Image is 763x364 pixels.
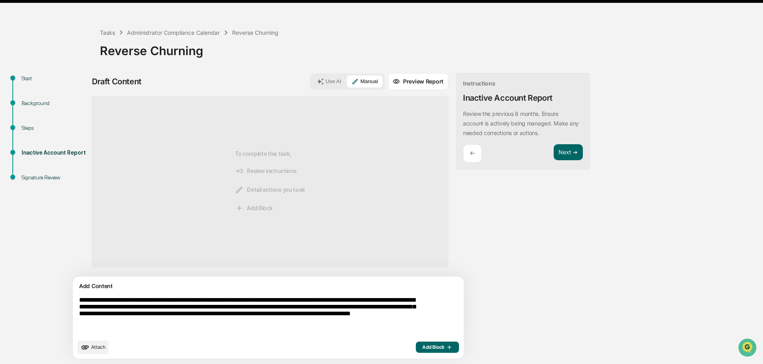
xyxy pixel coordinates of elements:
[232,29,278,36] div: Reverse Churning
[8,101,14,108] div: 🖐️
[79,135,97,141] span: Pylon
[235,167,296,175] span: Review instructions
[56,135,97,141] a: Powered byPylon
[27,61,131,69] div: Start new chat
[5,97,55,112] a: 🖐️Preclearance
[8,17,145,30] p: How can we help?
[235,204,272,213] span: Add Block
[22,124,87,132] div: Steps
[463,110,579,136] p: Review the previous 6 months. Ensure account is actively being managed. Make any needed correctio...
[388,73,448,90] button: Preview Report
[463,80,495,87] div: Instructions
[27,69,101,76] div: We're available if you need us!
[55,97,102,112] a: 🗄️Attestations
[8,61,22,76] img: 1746055101610-c473b297-6a78-478c-a979-82029cc54cd1
[22,173,87,182] div: Signature Review
[5,113,54,127] a: 🔎Data Lookup
[22,99,87,107] div: Background
[77,340,109,354] button: upload document
[312,76,346,88] button: Use AI
[554,144,583,161] button: Next ➔
[127,29,220,36] div: Administrator Compliance Calendar
[22,74,87,83] div: Start
[235,185,305,194] span: Detail actions you took
[347,76,383,88] button: Manual
[58,101,64,108] div: 🗄️
[100,37,759,58] div: Reverse Churning
[235,109,305,254] div: To complete this task,
[422,344,453,350] span: Add Block
[92,77,141,86] div: Draft Content
[8,117,14,123] div: 🔎
[22,149,87,157] div: Inactive Account Report
[21,36,132,45] input: Clear
[463,93,552,103] div: Inactive Account Report
[66,101,99,109] span: Attestations
[470,149,475,157] p: ←
[416,342,459,353] button: Add Block
[77,281,459,291] div: Add Content
[16,116,50,124] span: Data Lookup
[737,338,759,359] iframe: Open customer support
[91,344,105,350] span: Attach
[136,64,145,73] button: Start new chat
[16,101,52,109] span: Preclearance
[100,29,115,36] div: Tasks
